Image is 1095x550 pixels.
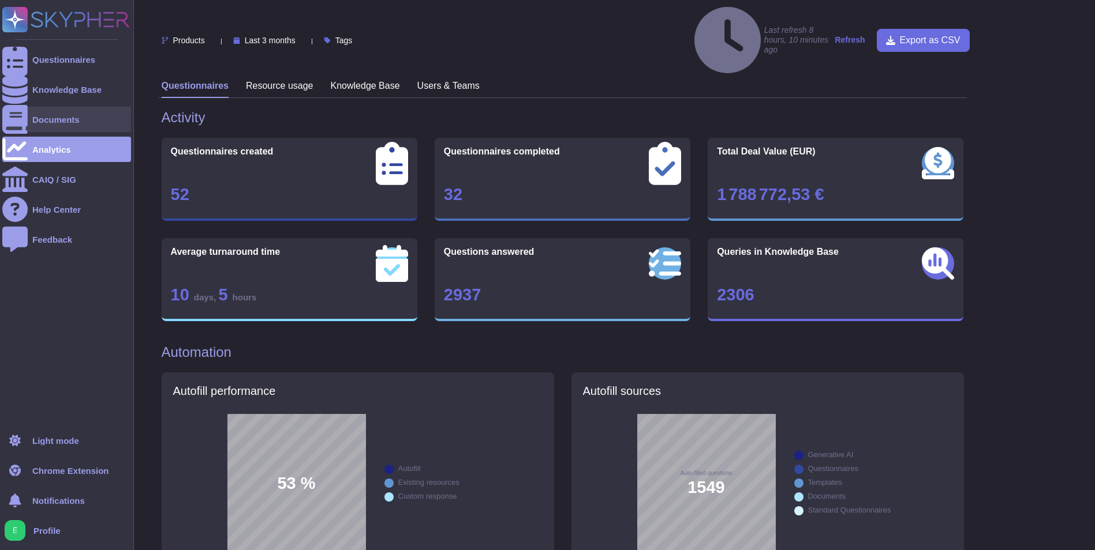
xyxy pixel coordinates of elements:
[331,80,400,91] h3: Knowledge Base
[2,137,131,162] a: Analytics
[171,285,257,304] span: 10 5
[808,451,854,458] div: Generative AI
[32,175,76,184] div: CAIQ / SIG
[694,7,829,73] h4: Last refresh 8 hours, 10 minutes ago
[32,466,109,475] div: Chrome Extension
[583,384,952,398] h5: Autofill sources
[171,247,281,257] span: Average turnaround time
[2,518,33,543] button: user
[2,227,131,252] a: Feedback
[808,479,842,486] div: Templates
[398,465,421,472] div: Autofill
[2,107,131,132] a: Documents
[717,186,954,203] div: 1 788 772,53 €
[245,36,296,44] span: Last 3 months
[246,80,313,91] h3: Resource usage
[171,147,274,156] span: Questionnaires created
[162,80,229,91] h3: Questionnaires
[32,496,85,505] span: Notifications
[808,492,846,500] div: Documents
[444,287,681,303] div: 2937
[680,470,732,476] span: Auto-filled questions
[162,344,964,361] h1: Automation
[32,115,80,124] div: Documents
[808,465,858,472] div: Questionnaires
[717,287,954,303] div: 2306
[687,479,725,496] span: 1549
[835,35,865,44] strong: Refresh
[877,29,970,52] button: Export as CSV
[32,205,81,214] div: Help Center
[194,292,219,302] span: days ,
[2,458,131,483] a: Chrome Extension
[398,492,457,500] div: Custom response
[444,147,560,156] span: Questionnaires completed
[2,47,131,72] a: Questionnaires
[162,110,964,126] h1: Activity
[398,479,459,486] div: Existing resources
[444,186,681,203] div: 32
[173,36,205,44] span: Products
[233,292,257,302] span: hours
[32,235,72,244] div: Feedback
[900,36,961,45] span: Export as CSV
[444,247,535,257] span: Questions answered
[5,520,25,541] img: user
[277,475,315,492] span: 53 %
[808,506,891,514] div: Standard Questionnaires
[2,77,131,102] a: Knowledge Base
[173,384,543,398] h5: Autofill performance
[2,167,131,192] a: CAIQ / SIG
[32,145,71,154] div: Analytics
[32,55,95,64] div: Questionnaires
[171,186,408,203] div: 52
[717,247,839,257] span: Queries in Knowledge Base
[717,147,815,156] span: Total Deal Value (EUR)
[335,36,353,44] span: Tags
[33,526,61,535] span: Profile
[2,197,131,222] a: Help Center
[32,85,102,94] div: Knowledge Base
[417,80,480,91] h3: Users & Teams
[32,436,79,445] div: Light mode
